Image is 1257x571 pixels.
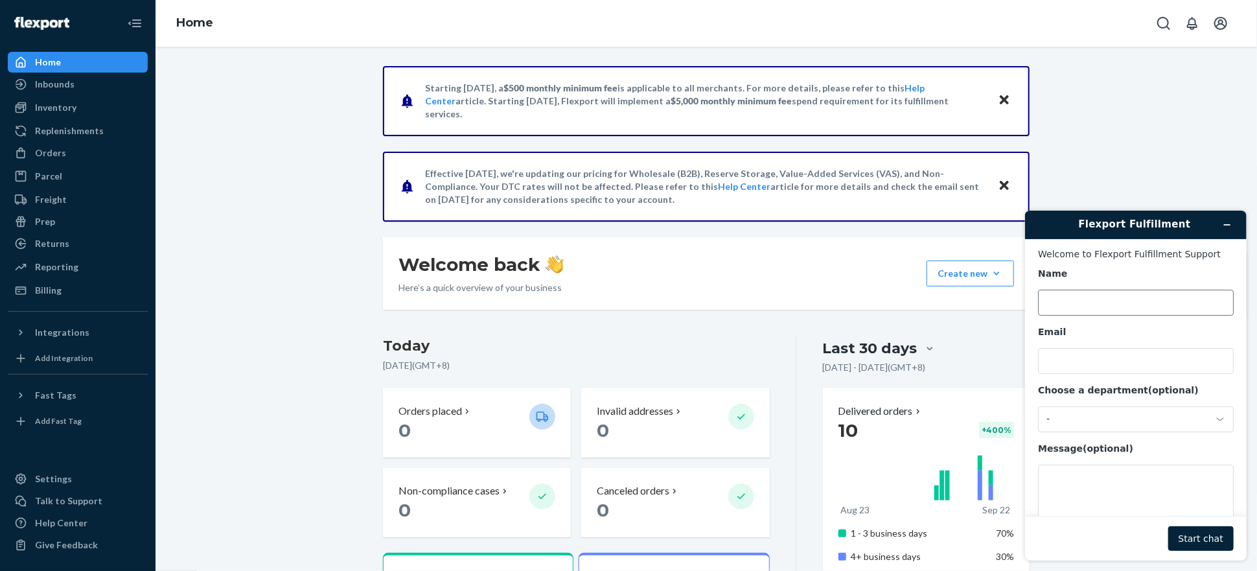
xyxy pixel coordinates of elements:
[129,75,139,86] img: tab_keywords_by_traffic_grey.svg
[35,237,69,250] div: Returns
[718,181,770,192] a: Help Center
[8,280,148,301] a: Billing
[597,499,609,521] span: 0
[383,359,770,372] p: [DATE] ( GMT+8 )
[398,499,411,521] span: 0
[35,284,62,297] div: Billing
[49,76,116,85] div: Domain Overview
[35,389,76,402] div: Fast Tags
[35,495,102,507] div: Talk to Support
[1015,200,1257,571] iframe: Find more information here
[176,16,213,30] a: Home
[29,9,55,21] span: Chat
[166,5,224,42] ol: breadcrumbs
[35,193,67,206] div: Freight
[996,177,1013,196] button: Close
[8,97,148,118] a: Inventory
[143,76,218,85] div: Keywords by Traffic
[8,535,148,555] button: Give Feedback
[8,513,148,533] a: Help Center
[1151,10,1177,36] button: Open Search Box
[21,34,31,44] img: website_grey.svg
[425,167,986,206] p: Effective [DATE], we're updating our pricing for Wholesale (B2B), Reserve Storage, Value-Added Se...
[425,82,986,121] p: Starting [DATE], a is applicable to all merchants. For more details, please refer to this article...
[398,404,462,419] p: Orders placed
[597,404,673,419] p: Invalid addresses
[851,550,979,563] p: 4+ business days
[671,95,792,106] span: $5,000 monthly minimum fee
[34,34,143,44] div: Domain: [DOMAIN_NAME]
[823,361,926,374] p: [DATE] - [DATE] ( GMT+8 )
[8,166,148,187] a: Parcel
[8,74,148,95] a: Inbounds
[503,82,617,93] span: $500 monthly minimum fee
[546,255,564,274] img: hand-wave emoji
[383,468,571,537] button: Non-compliance cases 0
[996,551,1014,562] span: 30%
[8,211,148,232] a: Prep
[14,17,69,30] img: Flexport logo
[927,261,1014,286] button: Create new
[1179,10,1205,36] button: Open notifications
[8,189,148,210] a: Freight
[996,91,1013,110] button: Close
[35,517,87,530] div: Help Center
[398,484,500,498] p: Non-compliance cases
[8,233,148,254] a: Returns
[838,404,923,419] button: Delivered orders
[851,527,979,540] p: 1 - 3 business days
[8,322,148,343] button: Integrations
[979,422,1014,438] div: + 400 %
[35,170,62,183] div: Parcel
[35,261,78,274] div: Reporting
[122,10,148,36] button: Close Navigation
[8,411,148,432] a: Add Fast Tag
[1208,10,1234,36] button: Open account menu
[8,385,148,406] button: Fast Tags
[398,253,564,276] h1: Welcome back
[8,469,148,489] a: Settings
[35,146,66,159] div: Orders
[35,472,72,485] div: Settings
[996,528,1014,539] span: 70%
[597,484,669,498] p: Canceled orders
[983,504,1011,517] p: Sep 22
[35,326,89,339] div: Integrations
[35,539,98,552] div: Give Feedback
[398,419,411,441] span: 0
[35,75,45,86] img: tab_domain_overview_orange.svg
[8,121,148,141] a: Replenishments
[841,504,870,517] p: Aug 23
[8,491,148,511] button: Talk to Support
[383,388,571,458] button: Orders placed 0
[8,348,148,369] a: Add Integration
[36,21,63,31] div: v 4.0.25
[8,52,148,73] a: Home
[383,336,770,356] h3: Today
[398,281,564,294] p: Here’s a quick overview of your business
[35,124,104,137] div: Replenishments
[35,101,76,114] div: Inventory
[21,21,31,31] img: logo_orange.svg
[35,415,82,426] div: Add Fast Tag
[35,215,55,228] div: Prep
[8,257,148,277] a: Reporting
[597,419,609,441] span: 0
[581,468,769,537] button: Canceled orders 0
[581,388,769,458] button: Invalid addresses 0
[823,338,917,358] div: Last 30 days
[35,56,61,69] div: Home
[8,143,148,163] a: Orders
